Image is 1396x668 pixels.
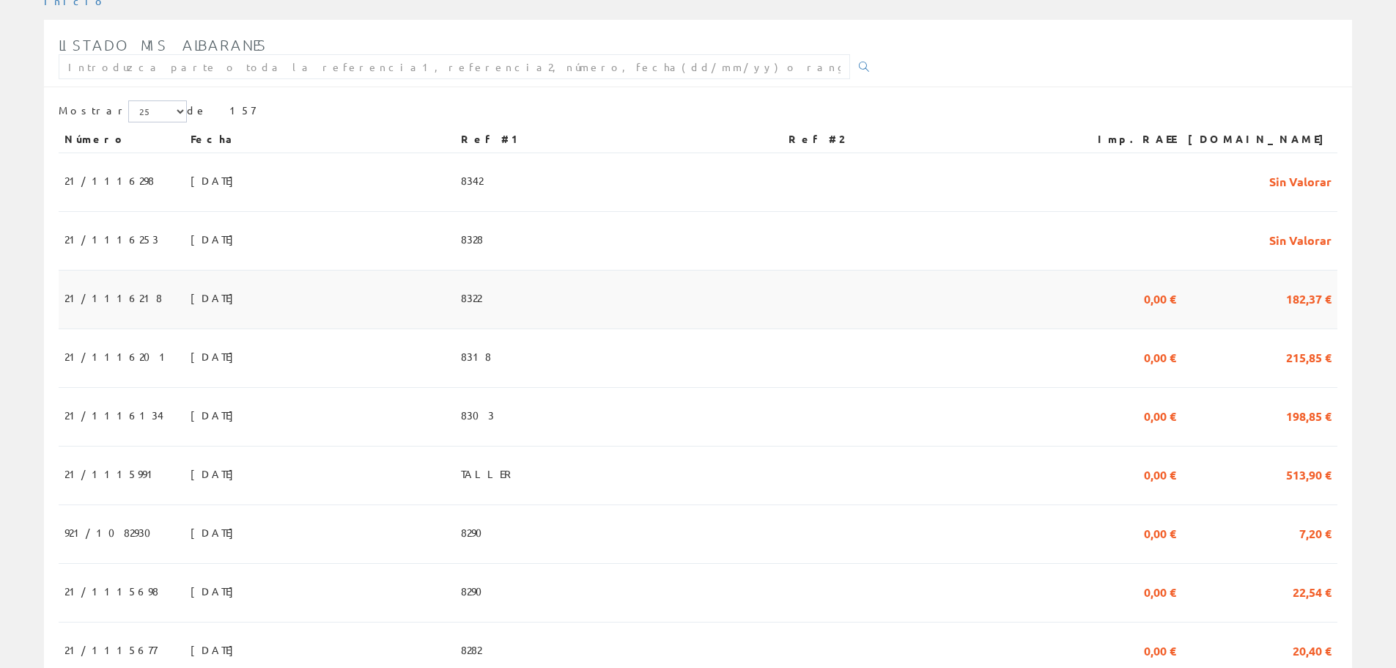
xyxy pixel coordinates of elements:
span: 215,85 € [1286,344,1332,369]
span: 0,00 € [1144,344,1176,369]
span: 20,40 € [1293,637,1332,662]
span: 8322 [461,285,481,310]
span: 22,54 € [1293,579,1332,603]
span: 21/1116218 [64,285,162,310]
span: Sin Valorar [1269,227,1332,252]
span: 0,00 € [1144,520,1176,545]
span: 21/1116253 [64,227,158,252]
span: Listado mis albaranes [59,36,267,54]
th: Imp.RAEE [1072,126,1182,153]
label: Mostrar [59,100,187,122]
span: 21/1115698 [64,579,158,603]
span: 8328 [461,227,483,252]
span: [DATE] [191,344,241,369]
span: 8290 [461,520,491,545]
span: 0,00 € [1144,403,1176,427]
span: 8342 [461,168,483,193]
span: 0,00 € [1144,285,1176,310]
span: 21/1116298 [64,168,154,193]
div: de 157 [59,100,1337,126]
span: [DATE] [191,227,241,252]
span: 21/1115991 [64,461,159,486]
span: 0,00 € [1144,579,1176,603]
th: Número [59,126,185,153]
input: Introduzca parte o toda la referencia1, referencia2, número, fecha(dd/mm/yy) o rango de fechas(dd... [59,54,850,79]
span: Sin Valorar [1269,168,1332,193]
span: [DATE] [191,637,241,662]
span: [DATE] [191,403,241,427]
span: 8318 [461,344,491,369]
span: 8290 [461,579,491,603]
span: 198,85 € [1286,403,1332,427]
span: 21/1116201 [64,344,171,369]
span: 8282 [461,637,481,662]
span: 921/1082930 [64,520,160,545]
span: 7,20 € [1299,520,1332,545]
span: 21/1115677 [64,637,157,662]
span: [DATE] [191,285,241,310]
select: Mostrar [128,100,187,122]
span: 513,90 € [1286,461,1332,486]
span: [DATE] [191,520,241,545]
span: TALLER [461,461,517,486]
span: [DATE] [191,579,241,603]
th: Ref #2 [783,126,1072,153]
span: 0,00 € [1144,461,1176,486]
span: [DATE] [191,461,241,486]
span: 182,37 € [1286,285,1332,310]
th: [DOMAIN_NAME] [1182,126,1337,153]
span: [DATE] [191,168,241,193]
th: Ref #1 [455,126,783,153]
th: Fecha [185,126,455,153]
span: 8303 [461,403,494,427]
span: 21/1116134 [64,403,163,427]
span: 0,00 € [1144,637,1176,662]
